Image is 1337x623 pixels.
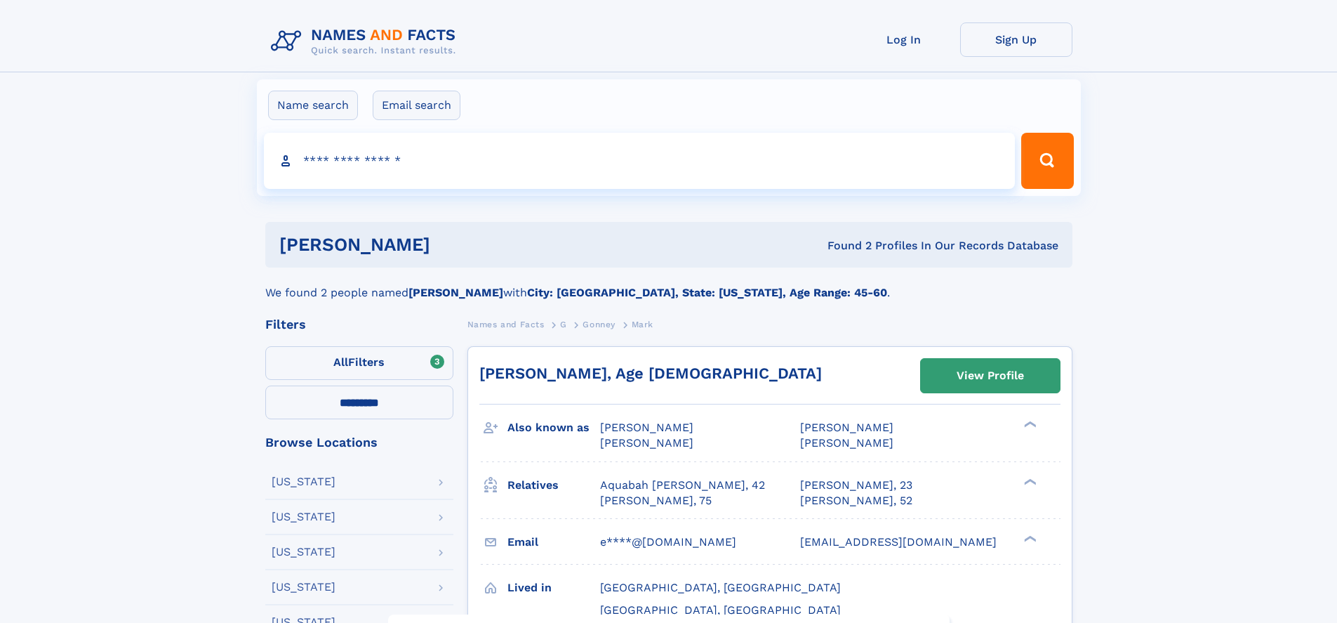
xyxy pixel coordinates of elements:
[467,315,545,333] a: Names and Facts
[272,476,335,487] div: [US_STATE]
[279,236,629,254] h1: [PERSON_NAME]
[333,355,348,369] span: All
[507,530,600,554] h3: Email
[960,22,1072,57] a: Sign Up
[408,286,503,299] b: [PERSON_NAME]
[268,91,358,120] label: Name search
[632,320,653,329] span: Mark
[479,365,822,382] a: [PERSON_NAME], Age [DEMOGRAPHIC_DATA]
[800,421,893,434] span: [PERSON_NAME]
[272,582,335,593] div: [US_STATE]
[800,478,912,493] a: [PERSON_NAME], 23
[583,320,616,329] span: Gonney
[507,416,600,440] h3: Also known as
[800,493,912,509] a: [PERSON_NAME], 52
[1020,420,1037,429] div: ❯
[600,421,693,434] span: [PERSON_NAME]
[600,603,841,617] span: [GEOGRAPHIC_DATA], [GEOGRAPHIC_DATA]
[272,511,335,523] div: [US_STATE]
[1021,133,1073,189] button: Search Button
[373,91,460,120] label: Email search
[600,581,841,594] span: [GEOGRAPHIC_DATA], [GEOGRAPHIC_DATA]
[1020,477,1037,486] div: ❯
[629,238,1058,254] div: Found 2 Profiles In Our Records Database
[600,478,765,493] a: Aquabah [PERSON_NAME], 42
[265,436,453,449] div: Browse Locations
[800,535,997,549] span: [EMAIL_ADDRESS][DOMAIN_NAME]
[600,493,712,509] a: [PERSON_NAME], 75
[265,22,467,60] img: Logo Names and Facts
[507,576,600,600] h3: Lived in
[507,473,600,497] h3: Relatives
[583,315,616,333] a: Gonney
[265,346,453,380] label: Filters
[560,320,567,329] span: G
[1020,534,1037,543] div: ❯
[600,436,693,450] span: [PERSON_NAME]
[848,22,960,57] a: Log In
[265,268,1072,301] div: We found 2 people named with .
[957,360,1024,392] div: View Profile
[560,315,567,333] a: G
[272,546,335,558] div: [US_STATE]
[527,286,887,299] b: City: [GEOGRAPHIC_DATA], State: [US_STATE], Age Range: 45-60
[921,359,1060,393] a: View Profile
[265,318,453,331] div: Filters
[800,436,893,450] span: [PERSON_NAME]
[264,133,1016,189] input: search input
